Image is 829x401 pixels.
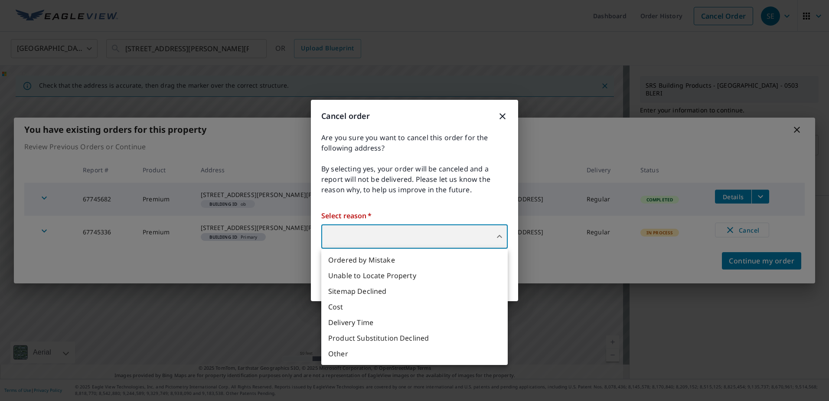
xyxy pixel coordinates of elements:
[321,283,508,299] li: Sitemap Declined
[321,252,508,268] li: Ordered by Mistake
[321,315,508,330] li: Delivery Time
[321,330,508,346] li: Product Substitution Declined
[321,268,508,283] li: Unable to Locate Property
[321,346,508,362] li: Other
[321,299,508,315] li: Cost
